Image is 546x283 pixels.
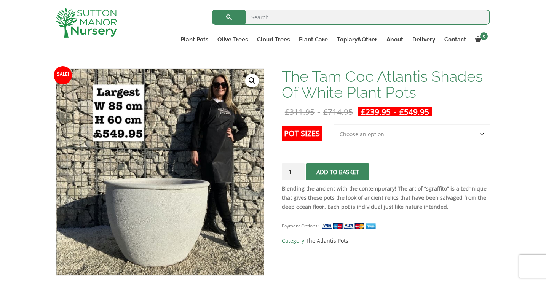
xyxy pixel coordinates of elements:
[252,34,294,45] a: Cloud Trees
[306,163,369,180] button: Add to basket
[440,34,471,45] a: Contact
[361,107,366,117] span: £
[294,34,332,45] a: Plant Care
[282,126,322,141] label: Pot Sizes
[282,107,356,116] del: -
[361,107,391,117] bdi: 239.95
[408,34,440,45] a: Delivery
[54,66,72,84] span: Sale!
[176,34,213,45] a: Plant Pots
[323,107,353,117] bdi: 714.95
[282,185,487,210] strong: Blending the ancient with the contemporary! The art of “sgraffito” is a technique that gives thes...
[399,107,404,117] span: £
[332,34,382,45] a: Topiary&Other
[282,68,490,100] h1: The Tam Coc Atlantis Shades Of White Plant Pots
[358,107,432,116] ins: -
[471,34,490,45] a: 0
[480,32,488,40] span: 0
[282,223,319,229] small: Payment Options:
[285,107,315,117] bdi: 311.95
[399,107,429,117] bdi: 549.95
[306,237,348,244] a: The Atlantis Pots
[382,34,408,45] a: About
[212,10,490,25] input: Search...
[285,107,289,117] span: £
[282,163,305,180] input: Product quantity
[321,222,378,230] img: payment supported
[323,107,328,117] span: £
[213,34,252,45] a: Olive Trees
[245,74,259,87] a: View full-screen image gallery
[56,8,117,38] img: logo
[282,236,490,245] span: Category:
